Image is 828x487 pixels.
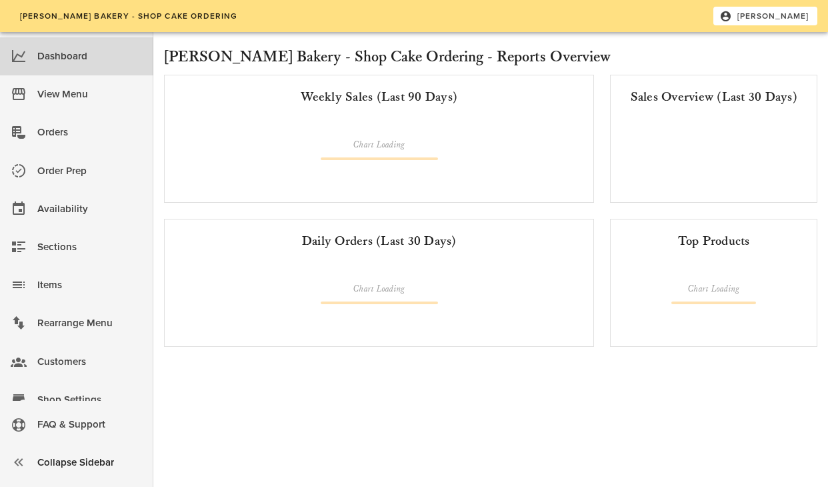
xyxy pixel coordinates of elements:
div: Chart Loading [321,139,438,152]
span: [PERSON_NAME] Bakery - Shop Cake Ordering [19,11,237,21]
div: Weekly Sales (Last 90 Days) [175,86,583,107]
div: Sales Overview (Last 30 Days) [621,86,806,107]
button: [PERSON_NAME] [713,7,817,25]
div: Daily Orders (Last 30 Days) [175,230,583,252]
div: Collapse Sidebar [37,452,143,474]
div: Chart Loading [671,283,755,296]
div: FAQ & Support [37,414,143,436]
div: Chart Loading [321,283,438,296]
div: Sections [37,236,143,258]
div: Rearrange Menu [37,312,143,334]
h2: [PERSON_NAME] Bakery - Shop Cake Ordering - Reports Overview [164,45,817,69]
div: Orders [37,121,143,143]
span: [PERSON_NAME] [722,10,809,22]
div: Items [37,274,143,296]
div: Top Products [621,230,806,252]
div: Customers [37,351,143,373]
div: Shop Settings [37,389,143,411]
div: Availability [37,198,143,220]
a: [PERSON_NAME] Bakery - Shop Cake Ordering [11,7,246,25]
div: View Menu [37,83,143,105]
div: Dashboard [37,45,143,67]
div: Order Prep [37,160,143,182]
